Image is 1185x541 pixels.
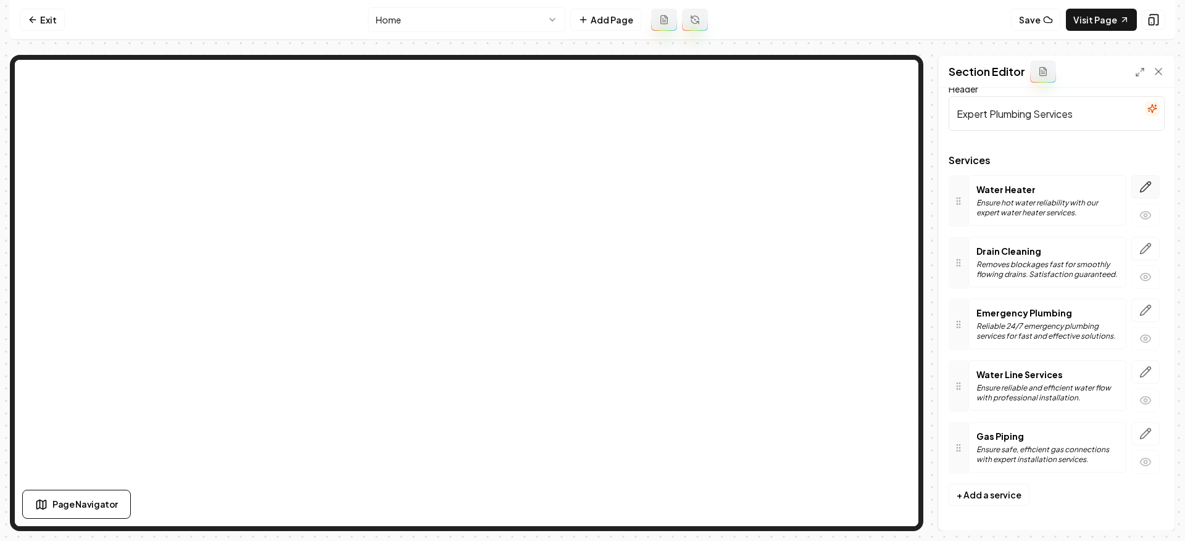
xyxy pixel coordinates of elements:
[52,498,118,511] span: Page Navigator
[1066,9,1137,31] a: Visit Page
[976,260,1118,279] p: Removes blockages fast for smoothly flowing drains. Satisfaction guaranteed.
[976,445,1118,465] p: Ensure safe, efficient gas connections with expert installation services.
[949,63,1025,80] h2: Section Editor
[976,198,1118,218] p: Ensure hot water reliability with our expert water heater services.
[20,9,65,31] a: Exit
[976,321,1118,341] p: Reliable 24/7 emergency plumbing services for fast and effective solutions.
[949,484,1029,506] button: + Add a service
[976,183,1118,196] p: Water Heater
[976,430,1118,442] p: Gas Piping
[976,383,1118,403] p: Ensure reliable and efficient water flow with professional installation.
[570,9,641,31] button: Add Page
[1011,9,1061,31] button: Save
[682,9,708,31] button: Regenerate page
[976,368,1118,381] p: Water Line Services
[651,9,677,31] button: Add admin page prompt
[22,490,131,519] button: Page Navigator
[949,96,1165,131] input: Header
[1030,60,1056,83] button: Add admin section prompt
[949,83,978,94] label: Header
[976,245,1118,257] p: Drain Cleaning
[949,155,1165,165] span: Services
[976,307,1118,319] p: Emergency Plumbing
